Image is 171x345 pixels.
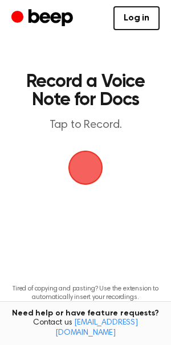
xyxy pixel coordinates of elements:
span: Contact us [7,318,164,338]
h1: Record a Voice Note for Docs [21,73,150,109]
a: [EMAIL_ADDRESS][DOMAIN_NAME] [55,319,138,337]
a: Beep [11,7,76,30]
p: Tired of copying and pasting? Use the extension to automatically insert your recordings. [9,285,162,302]
button: Beep Logo [68,151,103,185]
p: Tap to Record. [21,118,150,132]
a: Log in [113,6,160,30]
